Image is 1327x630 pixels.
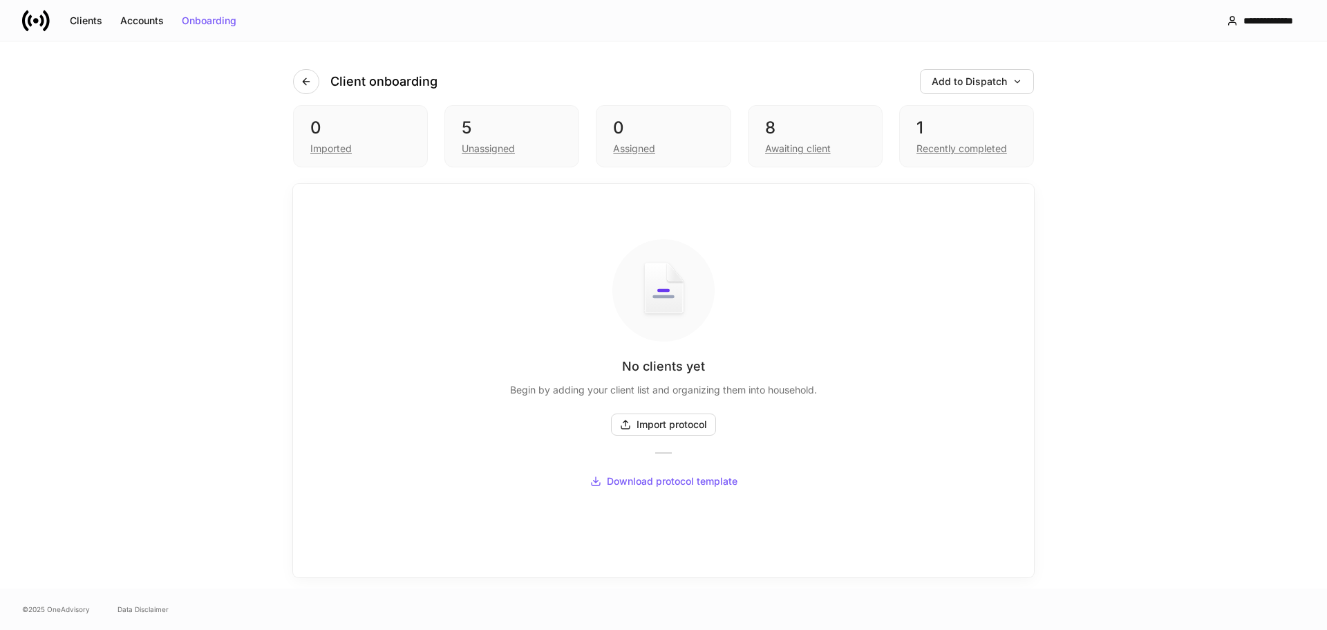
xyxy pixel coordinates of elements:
[310,117,411,139] div: 0
[590,476,737,487] div: Download protocol template
[916,117,1017,139] div: 1
[462,142,515,156] div: Unassigned
[444,105,579,167] div: 5Unassigned
[613,142,655,156] div: Assigned
[70,16,102,26] div: Clients
[765,142,831,156] div: Awaiting client
[920,69,1034,94] button: Add to Dispatch
[462,117,562,139] div: 5
[613,117,713,139] div: 0
[748,105,883,167] div: 8Awaiting client
[581,470,746,492] button: Download protocol template
[293,105,428,167] div: 0Imported
[765,117,865,139] div: 8
[330,73,437,90] h4: Client onboarding
[310,142,352,156] div: Imported
[932,77,1022,86] div: Add to Dispatch
[293,358,1034,375] div: No clients yet
[61,10,111,32] button: Clients
[596,105,731,167] div: 0Assigned
[293,375,1034,397] div: Begin by adding your client list and organizing them into household.
[173,10,245,32] button: Onboarding
[22,604,90,615] span: © 2025 OneAdvisory
[916,142,1007,156] div: Recently completed
[117,604,169,615] a: Data Disclaimer
[111,10,173,32] button: Accounts
[620,419,707,430] div: Import protocol
[899,105,1034,167] div: 1Recently completed
[120,16,164,26] div: Accounts
[611,414,716,436] button: Import protocol
[182,16,236,26] div: Onboarding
